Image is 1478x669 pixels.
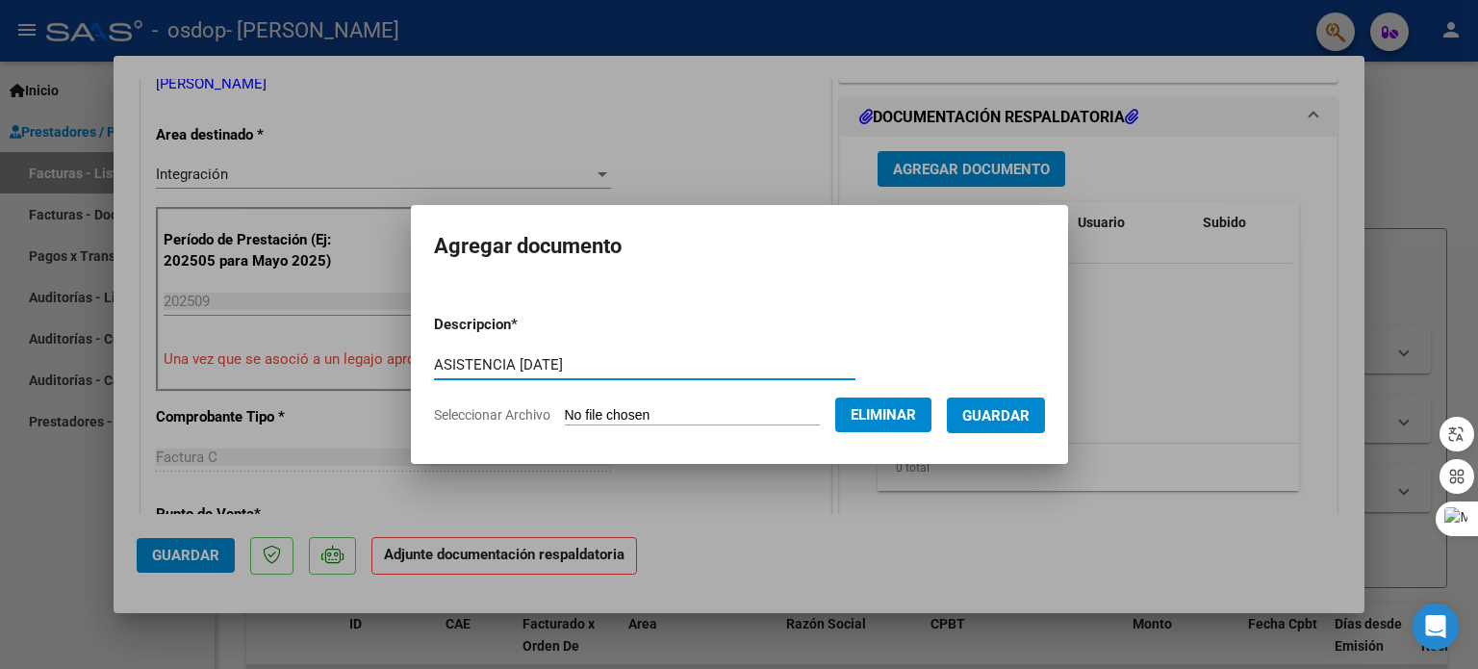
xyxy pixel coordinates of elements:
[962,407,1030,425] span: Guardar
[434,228,1045,265] h2: Agregar documento
[947,398,1045,433] button: Guardar
[835,398,931,432] button: Eliminar
[1413,604,1459,650] div: Open Intercom Messenger
[851,406,916,424] span: Eliminar
[434,407,550,423] span: Seleccionar Archivo
[434,314,618,336] p: Descripcion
